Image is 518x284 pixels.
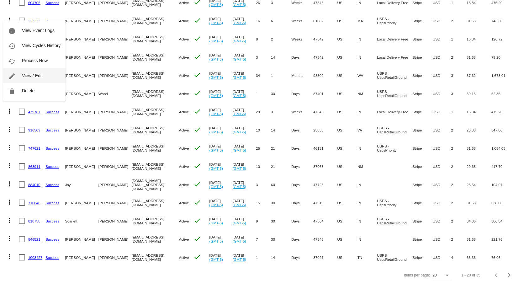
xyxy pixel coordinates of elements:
[22,88,34,93] span: Delete
[8,57,16,65] mat-icon: cached
[22,58,48,63] span: Process Now
[22,43,61,48] span: View Cycles History
[8,42,16,50] mat-icon: history
[8,72,16,80] mat-icon: edit
[8,27,16,35] mat-icon: info
[22,28,55,33] span: View Event Logs
[8,88,16,95] mat-icon: delete
[22,73,43,78] span: View / Edit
